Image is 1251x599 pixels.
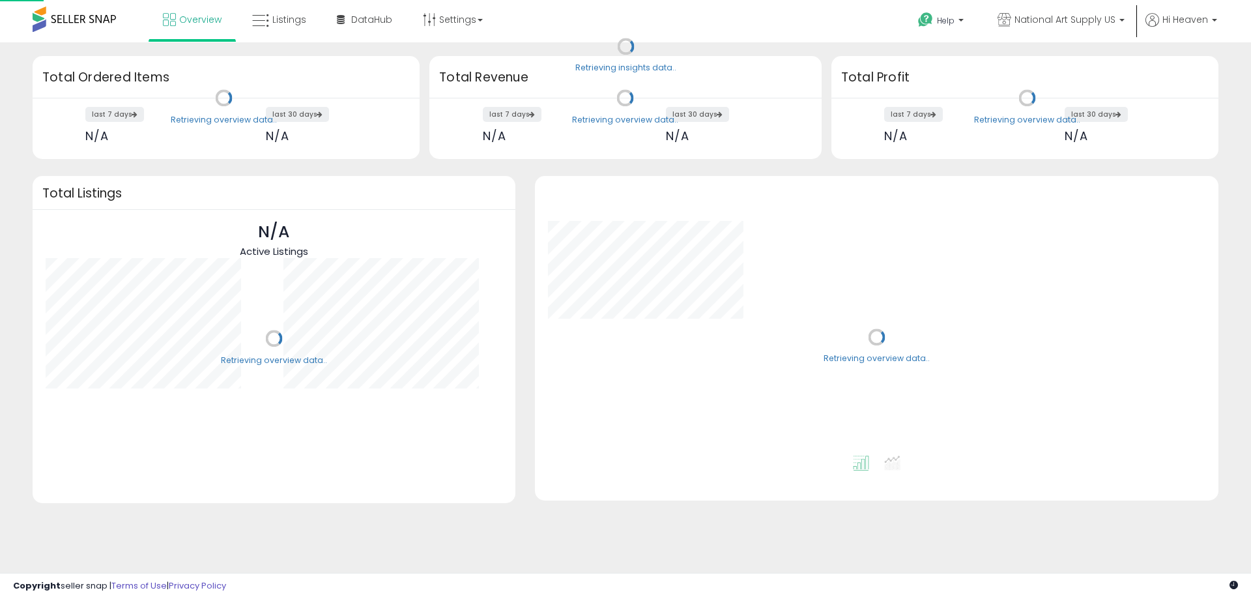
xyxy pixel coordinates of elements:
[13,580,226,592] div: seller snap | |
[13,579,61,592] strong: Copyright
[221,355,327,366] div: Retrieving overview data..
[169,579,226,592] a: Privacy Policy
[179,13,222,26] span: Overview
[1014,13,1115,26] span: National Art Supply US
[937,15,955,26] span: Help
[1162,13,1208,26] span: Hi Heaven
[1145,13,1217,42] a: Hi Heaven
[272,13,306,26] span: Listings
[572,114,678,126] div: Retrieving overview data..
[351,13,392,26] span: DataHub
[111,579,167,592] a: Terms of Use
[908,2,977,42] a: Help
[974,114,1080,126] div: Retrieving overview data..
[917,12,934,28] i: Get Help
[171,114,277,126] div: Retrieving overview data..
[824,353,930,365] div: Retrieving overview data..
